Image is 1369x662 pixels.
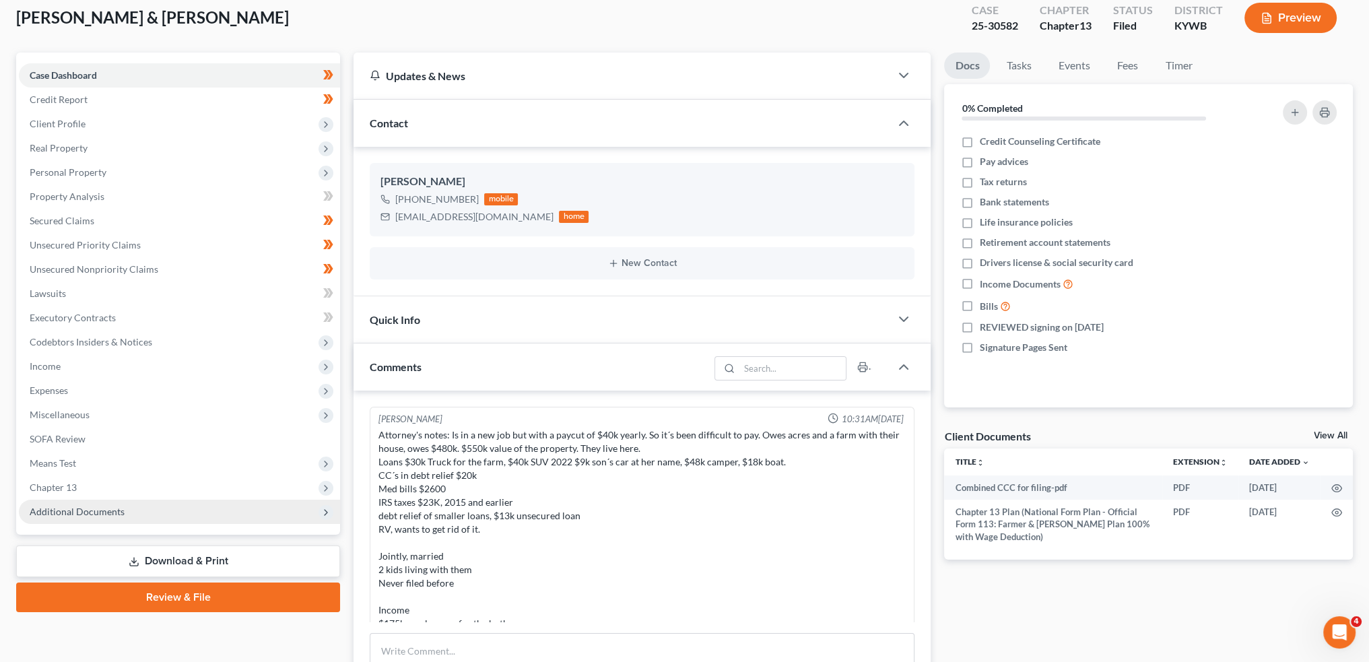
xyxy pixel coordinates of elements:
[976,459,984,467] i: unfold_more
[378,413,442,426] div: [PERSON_NAME]
[1238,475,1321,500] td: [DATE]
[380,174,904,190] div: [PERSON_NAME]
[370,313,420,326] span: Quick Info
[559,211,589,223] div: home
[979,321,1103,334] span: REVIEWED signing on [DATE]
[30,457,76,469] span: Means Test
[30,142,88,154] span: Real Property
[1238,500,1321,549] td: [DATE]
[16,545,340,577] a: Download & Print
[19,185,340,209] a: Property Analysis
[962,102,1022,114] strong: 0% Completed
[1174,18,1223,34] div: KYWB
[19,88,340,112] a: Credit Report
[1351,616,1362,627] span: 4
[979,216,1072,229] span: Life insurance policies
[370,360,422,373] span: Comments
[1249,457,1310,467] a: Date Added expand_more
[979,195,1048,209] span: Bank statements
[30,215,94,226] span: Secured Claims
[979,155,1028,168] span: Pay advices
[19,427,340,451] a: SOFA Review
[484,193,518,205] div: mobile
[30,239,141,251] span: Unsecured Priority Claims
[944,53,990,79] a: Docs
[739,357,846,380] input: Search...
[944,500,1162,549] td: Chapter 13 Plan (National Form Plan - Official Form 113: Farmer & [PERSON_NAME] Plan 100% with Wa...
[19,209,340,233] a: Secured Claims
[1162,475,1238,500] td: PDF
[30,385,68,396] span: Expenses
[1079,19,1092,32] span: 13
[395,193,479,206] div: [PHONE_NUMBER]
[972,3,1018,18] div: Case
[19,257,340,282] a: Unsecured Nonpriority Claims
[979,175,1026,189] span: Tax returns
[30,409,90,420] span: Miscellaneous
[995,53,1042,79] a: Tasks
[370,69,874,83] div: Updates & News
[16,7,289,27] span: [PERSON_NAME] & [PERSON_NAME]
[30,482,77,493] span: Chapter 13
[1106,53,1149,79] a: Fees
[1220,459,1228,467] i: unfold_more
[19,63,340,88] a: Case Dashboard
[944,429,1030,443] div: Client Documents
[30,166,106,178] span: Personal Property
[395,210,554,224] div: [EMAIL_ADDRESS][DOMAIN_NAME]
[30,69,97,81] span: Case Dashboard
[30,118,86,129] span: Client Profile
[979,277,1060,291] span: Income Documents
[30,191,104,202] span: Property Analysis
[30,94,88,105] span: Credit Report
[30,506,125,517] span: Additional Documents
[19,306,340,330] a: Executory Contracts
[1040,18,1092,34] div: Chapter
[979,135,1100,148] span: Credit Counseling Certificate
[30,263,158,275] span: Unsecured Nonpriority Claims
[1047,53,1100,79] a: Events
[944,475,1162,500] td: Combined CCC for filing-pdf
[1244,3,1337,33] button: Preview
[979,300,997,313] span: Bills
[30,336,152,347] span: Codebtors Insiders & Notices
[1154,53,1203,79] a: Timer
[30,433,86,444] span: SOFA Review
[979,341,1067,354] span: Signature Pages Sent
[955,457,984,467] a: Titleunfold_more
[1302,459,1310,467] i: expand_more
[30,312,116,323] span: Executory Contracts
[1323,616,1356,649] iframe: Intercom live chat
[1173,457,1228,467] a: Extensionunfold_more
[19,233,340,257] a: Unsecured Priority Claims
[979,256,1133,269] span: Drivers license & social security card
[19,282,340,306] a: Lawsuits
[30,288,66,299] span: Lawsuits
[1113,3,1153,18] div: Status
[380,258,904,269] button: New Contact
[972,18,1018,34] div: 25-30582
[1162,500,1238,549] td: PDF
[1314,431,1347,440] a: View All
[1040,3,1092,18] div: Chapter
[30,360,61,372] span: Income
[370,117,408,129] span: Contact
[979,236,1110,249] span: Retirement account statements
[1174,3,1223,18] div: District
[1113,18,1153,34] div: Filed
[16,583,340,612] a: Review & File
[841,413,903,426] span: 10:31AM[DATE]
